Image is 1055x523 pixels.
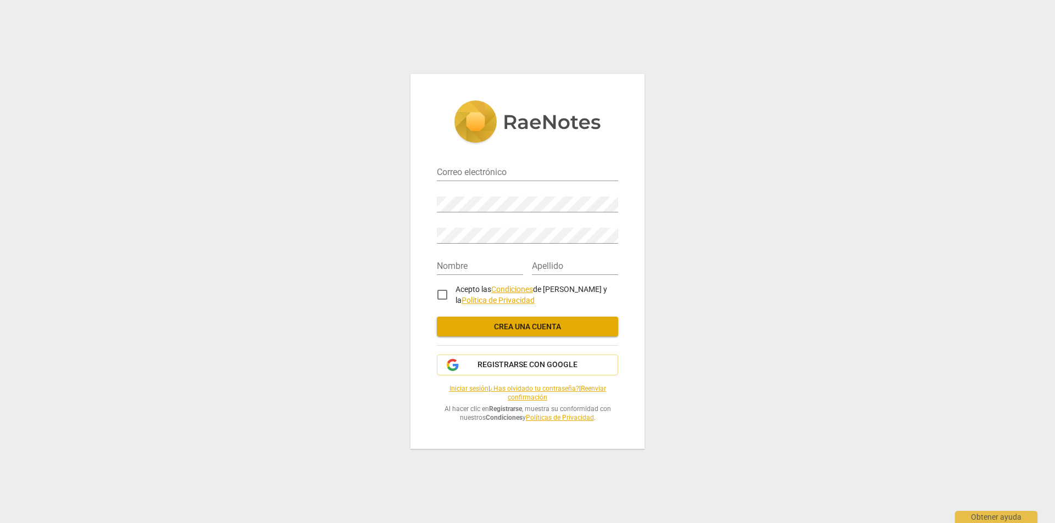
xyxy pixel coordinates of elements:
[477,359,578,370] span: Registrarse con Google
[437,355,618,375] button: Registrarse con Google
[437,404,618,423] span: Al hacer clic en , muestra su conformidad con nuestros y .
[454,100,601,145] img: 5ac2273c67554f335776073100b6d88f.svg
[955,511,1037,523] div: Obtener ayuda
[489,405,522,413] b: Registrarse
[462,296,535,305] a: Política de Privacidad
[491,285,533,294] a: Condiciones
[449,385,488,392] a: Iniciar sesión
[446,322,609,333] span: Crea una cuenta
[526,414,594,421] a: Políticas de Privacidad
[486,414,523,421] b: Condiciones
[490,385,579,392] a: ¿Has olvidado tu contraseña?
[437,317,618,336] button: Crea una cuenta
[456,285,607,305] span: Acepto las de [PERSON_NAME] y la
[508,385,606,402] a: Reenviar confirmación
[437,384,618,402] span: | |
